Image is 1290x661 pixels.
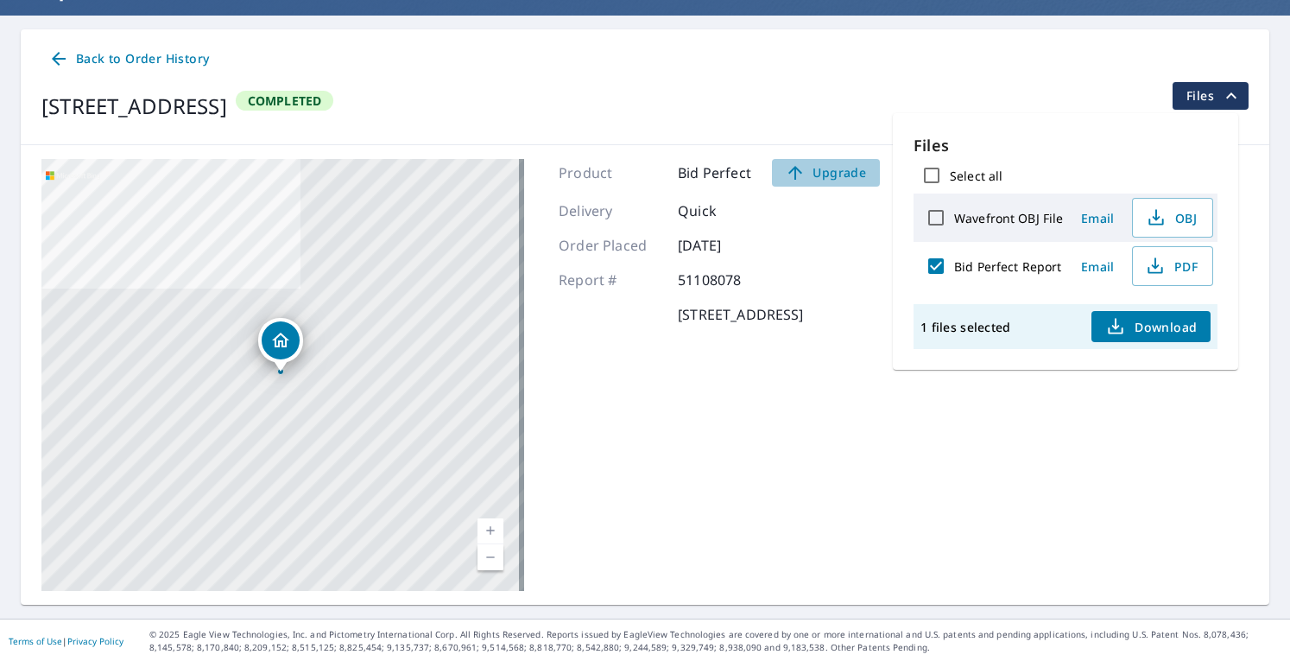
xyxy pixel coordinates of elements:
span: Files [1186,86,1242,106]
span: Back to Order History [48,48,209,70]
label: Wavefront OBJ File [954,210,1063,226]
button: filesDropdownBtn-51108078 [1172,82,1249,110]
button: Email [1070,205,1125,232]
div: Dropped pin, building 1, Residential property, 5763 Lentzier Trce Jeffersonville, IN 47130 [258,318,303,372]
p: [STREET_ADDRESS] [678,304,803,325]
label: Select all [950,168,1002,184]
span: Email [1077,210,1118,226]
button: PDF [1132,246,1213,286]
span: Email [1077,258,1118,275]
a: Terms of Use [9,635,62,647]
p: [DATE] [678,235,781,256]
p: Product [559,162,662,183]
p: Order Placed [559,235,662,256]
span: Completed [237,92,332,109]
a: Privacy Policy [67,635,123,647]
p: Bid Perfect [678,162,751,183]
span: PDF [1143,256,1198,276]
button: Download [1091,311,1211,342]
p: Report # [559,270,662,290]
div: [STREET_ADDRESS] [41,91,227,122]
p: Files [914,134,1217,157]
label: Bid Perfect Report [954,258,1061,275]
p: 51108078 [678,270,781,290]
a: Back to Order History [41,43,216,75]
p: Delivery [559,200,662,221]
button: OBJ [1132,198,1213,238]
p: | [9,636,123,646]
a: Upgrade [772,159,880,187]
span: Upgrade [782,162,869,183]
p: 1 files selected [920,319,1010,335]
span: Download [1105,316,1197,337]
a: Current Level 17, Zoom In [477,518,503,544]
p: © 2025 Eagle View Technologies, Inc. and Pictometry International Corp. All Rights Reserved. Repo... [149,628,1281,654]
a: Current Level 17, Zoom Out [477,544,503,570]
span: OBJ [1143,207,1198,228]
button: Email [1070,253,1125,280]
p: Quick [678,200,781,221]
